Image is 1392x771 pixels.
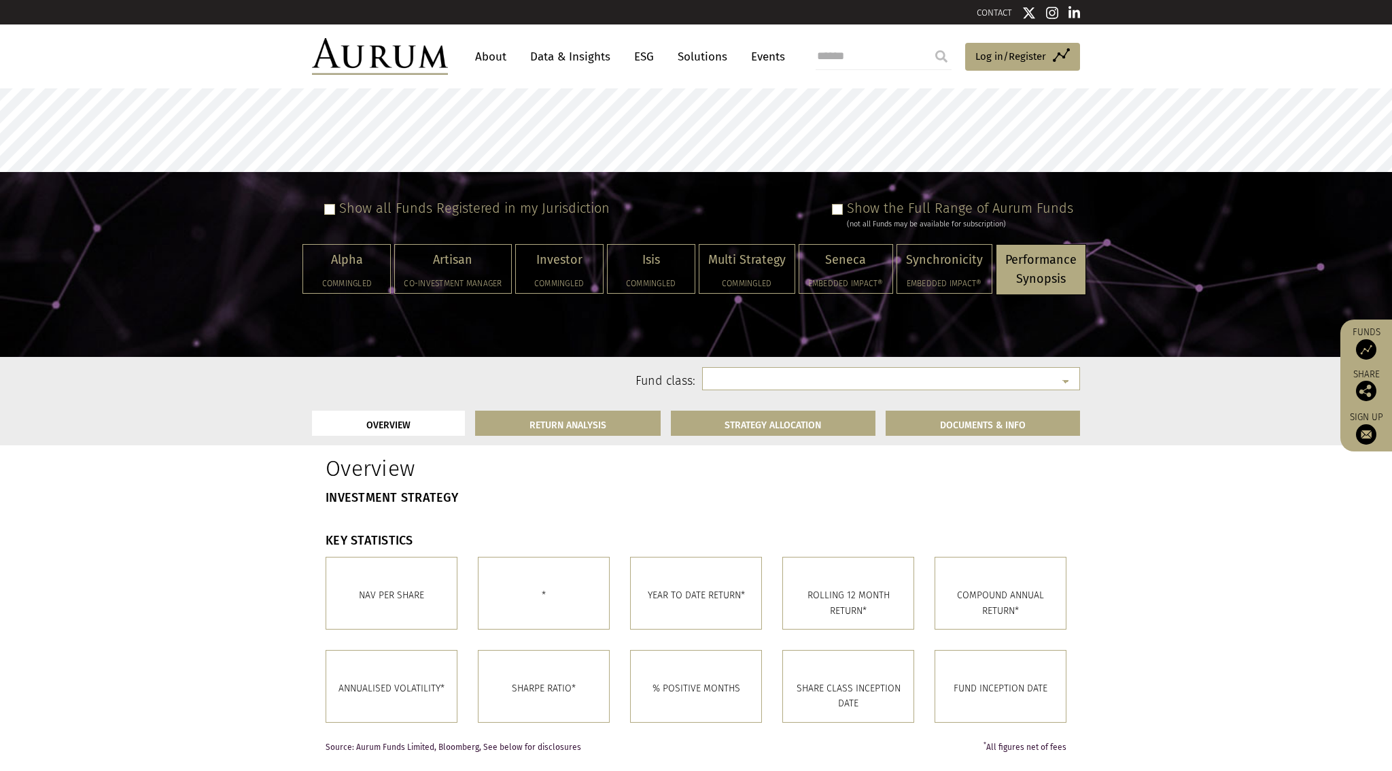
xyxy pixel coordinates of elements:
p: Synchronicity [906,250,983,270]
h5: Commingled [312,279,381,288]
p: Performance Synopsis [1005,250,1077,290]
a: Solutions [671,44,734,69]
a: DOCUMENTS & INFO [886,411,1080,436]
p: Artisan [404,250,502,270]
strong: KEY STATISTICS [326,533,413,548]
h5: Co-investment Manager [404,279,502,288]
p: SHARPE RATIO* [489,681,599,696]
a: About [468,44,513,69]
strong: INVESTMENT STRATEGY [326,490,458,505]
p: Nav per share [336,588,447,603]
p: Seneca [808,250,884,270]
span: Log in/Register [975,48,1046,65]
img: Aurum [312,38,448,75]
p: ANNUALISED VOLATILITY* [336,681,447,696]
p: YEAR TO DATE RETURN* [641,588,751,603]
p: Isis [616,250,686,270]
p: % POSITIVE MONTHS [641,681,751,696]
p: SHARE CLASS INCEPTION DATE [793,681,903,712]
label: Show all Funds Registered in my Jurisdiction [339,200,610,216]
span: Source: Aurum Funds Limited, Bloomberg, See below for disclosures [326,743,581,752]
img: Share this post [1356,381,1376,401]
p: FUND INCEPTION DATE [945,681,1056,696]
input: Submit [928,43,955,70]
a: RETURN ANALYSIS [475,411,661,436]
h5: Commingled [525,279,594,288]
h5: Embedded Impact® [808,279,884,288]
p: Investor [525,250,594,270]
h5: Embedded Impact® [906,279,983,288]
img: Access Funds [1356,339,1376,360]
p: Alpha [312,250,381,270]
a: Data & Insights [523,44,617,69]
span: All figures net of fees [984,743,1066,752]
a: CONTACT [977,7,1012,18]
a: Sign up [1347,411,1385,445]
img: Twitter icon [1022,6,1036,20]
label: Show the Full Range of Aurum Funds [847,200,1073,216]
a: Log in/Register [965,43,1080,71]
div: Share [1347,370,1385,401]
a: Funds [1347,326,1385,360]
h5: Commingled [708,279,786,288]
img: Sign up to our newsletter [1356,424,1376,445]
p: COMPOUND ANNUAL RETURN* [945,588,1056,619]
h1: Overview [326,456,686,481]
p: ROLLING 12 MONTH RETURN* [793,588,903,619]
a: ESG [627,44,661,69]
h5: Commingled [616,279,686,288]
a: STRATEGY ALLOCATION [671,411,876,436]
label: Fund class: [443,373,695,390]
img: Instagram icon [1046,6,1058,20]
img: Linkedin icon [1068,6,1081,20]
div: (not all Funds may be available for subscription) [847,218,1073,230]
p: Multi Strategy [708,250,786,270]
a: Events [744,44,785,69]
